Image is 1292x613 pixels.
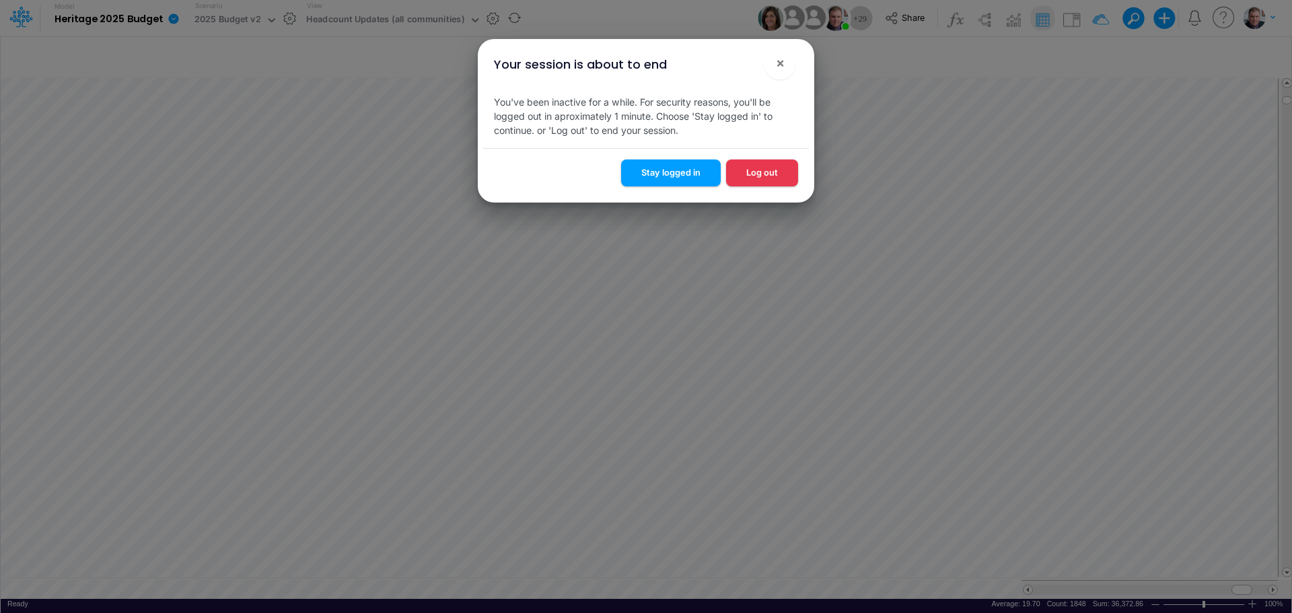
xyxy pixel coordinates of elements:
[621,159,721,186] button: Stay logged in
[483,84,809,148] div: You've been inactive for a while. For security reasons, you'll be logged out in aproximately 1 mi...
[764,47,796,79] button: Close
[726,159,798,186] button: Log out
[494,55,667,73] div: Your session is about to end
[776,55,785,71] span: ×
